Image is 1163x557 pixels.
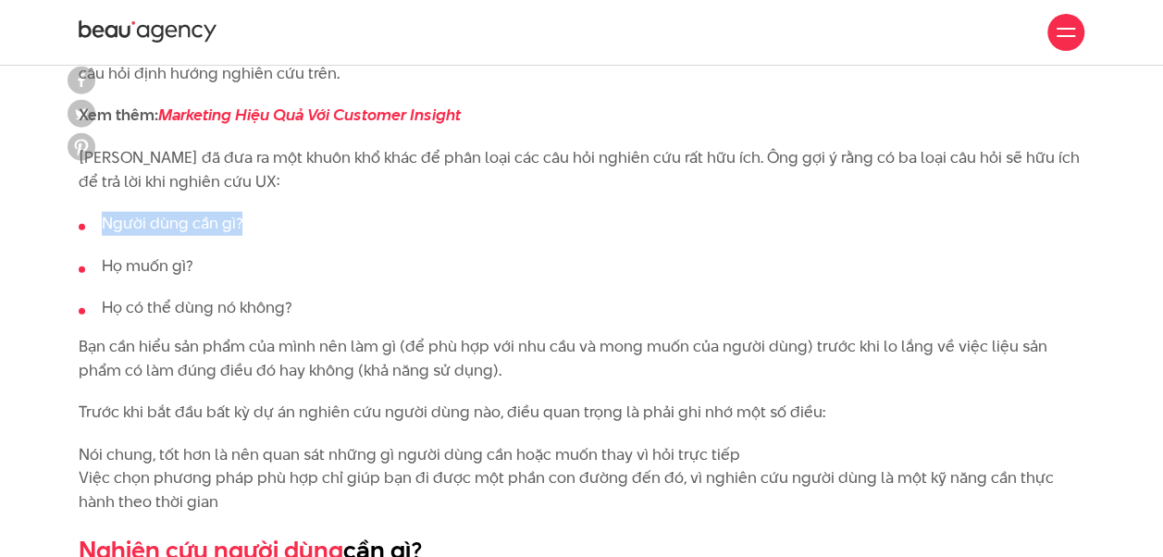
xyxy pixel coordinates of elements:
[79,254,1084,278] li: Họ muốn gì?
[79,212,1084,236] li: Người dùng cần gì?
[79,335,1084,382] p: Bạn cần hiểu sản phẩm của mình nên làm gì (để phù hợp với nhu cầu và mong muốn của người dùng) tr...
[79,443,1084,514] p: Nói chung, tốt hơn là nên quan sát những gì người dùng cần hoặc muốn thay vì hỏi trực tiếp Việc c...
[79,146,1084,193] p: [PERSON_NAME] đã đưa ra một khuôn khổ khác để phân loại các câu hỏi nghiên cứu rất hữu ích. Ông g...
[79,401,1084,425] p: Trước khi bắt đầu bất kỳ dự án nghiên cứu người dùng nào, điều quan trọng là phải ghi nhớ một số ...
[158,104,461,126] a: Marketing Hiệu Quả Với Customer Insight
[79,296,1084,320] li: Họ có thể dùng nó không?
[79,104,461,126] strong: Xem thêm:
